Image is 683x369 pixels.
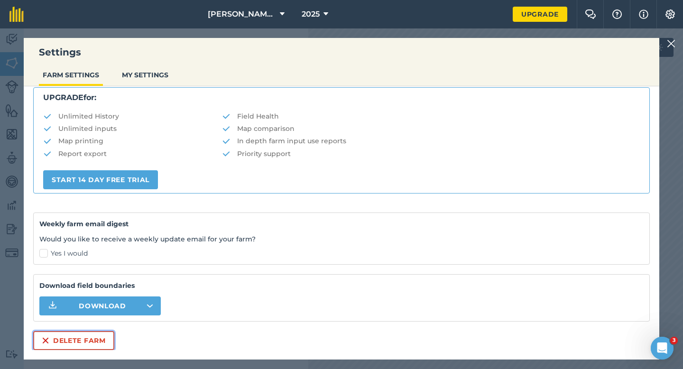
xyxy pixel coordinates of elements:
span: 3 [670,337,678,344]
span: Download [79,301,126,311]
p: for: [43,92,640,104]
li: Map comparison [222,123,640,134]
img: Two speech bubbles overlapping with the left bubble in the forefront [585,9,596,19]
img: A cog icon [665,9,676,19]
li: Map printing [43,136,222,146]
strong: Download field boundaries [39,280,644,291]
span: 2025 [302,9,320,20]
img: svg+xml;base64,PHN2ZyB4bWxucz0iaHR0cDovL3d3dy53My5vcmcvMjAwMC9zdmciIHdpZHRoPSIxNiIgaGVpZ2h0PSIyNC... [42,335,49,346]
img: A question mark icon [611,9,623,19]
label: Yes I would [39,249,644,258]
strong: UPGRADE [43,93,83,102]
button: FARM SETTINGS [39,66,103,84]
a: Upgrade [513,7,567,22]
li: In depth farm input use reports [222,136,640,146]
a: START 14 DAY FREE TRIAL [43,170,158,189]
button: MY SETTINGS [118,66,172,84]
img: svg+xml;base64,PHN2ZyB4bWxucz0iaHR0cDovL3d3dy53My5vcmcvMjAwMC9zdmciIHdpZHRoPSIyMiIgaGVpZ2h0PSIzMC... [667,38,675,49]
p: Would you like to receive a weekly update email for your farm? [39,234,644,244]
li: Priority support [222,148,640,159]
img: fieldmargin Logo [9,7,24,22]
li: Unlimited inputs [43,123,222,134]
button: Delete farm [33,331,114,350]
iframe: Intercom live chat [651,337,674,360]
li: Report export [43,148,222,159]
li: Field Health [222,111,640,121]
img: svg+xml;base64,PHN2ZyB4bWxucz0iaHR0cDovL3d3dy53My5vcmcvMjAwMC9zdmciIHdpZHRoPSIxNyIgaGVpZ2h0PSIxNy... [639,9,648,20]
button: Download [39,296,161,315]
li: Unlimited History [43,111,222,121]
span: [PERSON_NAME] & Sons [208,9,276,20]
h4: Weekly farm email digest [39,219,644,229]
h3: Settings [24,46,659,59]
